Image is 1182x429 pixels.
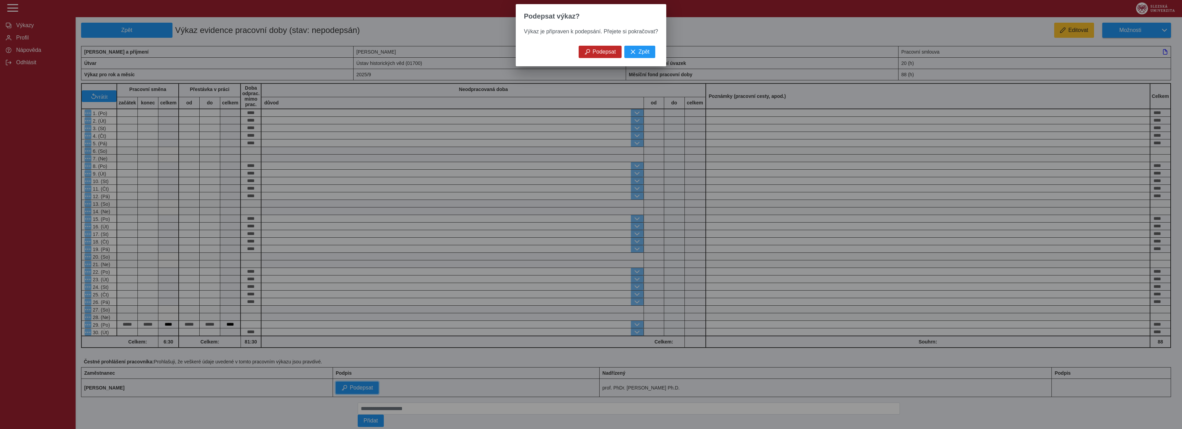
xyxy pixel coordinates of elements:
[524,29,658,34] span: Výkaz je připraven k podepsání. Přejete si pokračovat?
[579,46,622,58] button: Podepsat
[593,49,616,55] span: Podepsat
[624,46,655,58] button: Zpět
[638,49,649,55] span: Zpět
[524,12,580,20] span: Podepsat výkaz?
